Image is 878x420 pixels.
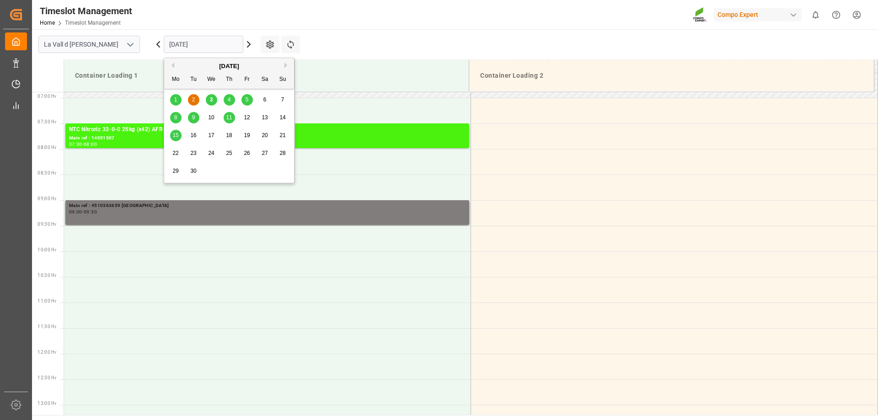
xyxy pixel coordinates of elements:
[172,150,178,156] span: 22
[37,298,56,303] span: 11:00 Hr
[188,148,199,159] div: Choose Tuesday, September 23rd, 2025
[277,130,289,141] div: Choose Sunday, September 21st, 2025
[714,6,805,23] button: Compo Expert
[71,67,461,84] div: Container Loading 1
[84,142,97,146] div: 08:00
[241,112,253,123] div: Choose Friday, September 12th, 2025
[164,62,294,71] div: [DATE]
[170,165,182,177] div: Choose Monday, September 29th, 2025
[82,142,84,146] div: -
[37,401,56,406] span: 13:00 Hr
[190,168,196,174] span: 30
[192,114,195,121] span: 9
[188,130,199,141] div: Choose Tuesday, September 16th, 2025
[224,94,235,106] div: Choose Thursday, September 4th, 2025
[246,96,249,103] span: 5
[226,150,232,156] span: 25
[262,150,268,156] span: 27
[714,8,802,21] div: Compo Expert
[244,150,250,156] span: 26
[170,94,182,106] div: Choose Monday, September 1st, 2025
[82,210,84,214] div: -
[277,112,289,123] div: Choose Sunday, September 14th, 2025
[69,210,82,214] div: 09:00
[69,202,466,210] div: Main ref : 4510363659 [GEOGRAPHIC_DATA]
[169,63,174,68] button: Previous Month
[262,132,268,138] span: 20
[226,114,232,121] span: 11
[805,5,826,25] button: show 0 new notifications
[188,112,199,123] div: Choose Tuesday, September 9th, 2025
[826,5,846,25] button: Help Center
[37,273,56,278] span: 10:30 Hr
[167,91,292,180] div: month 2025-09
[170,130,182,141] div: Choose Monday, September 15th, 2025
[224,112,235,123] div: Choose Thursday, September 11th, 2025
[228,96,231,103] span: 4
[279,150,285,156] span: 28
[241,148,253,159] div: Choose Friday, September 26th, 2025
[262,114,268,121] span: 13
[174,114,177,121] span: 8
[277,148,289,159] div: Choose Sunday, September 28th, 2025
[188,94,199,106] div: Choose Tuesday, September 2nd, 2025
[224,148,235,159] div: Choose Thursday, September 25th, 2025
[259,148,271,159] div: Choose Saturday, September 27th, 2025
[170,74,182,85] div: Mo
[224,130,235,141] div: Choose Thursday, September 18th, 2025
[40,4,132,18] div: Timeslot Management
[277,74,289,85] div: Su
[244,114,250,121] span: 12
[69,142,82,146] div: 07:30
[208,150,214,156] span: 24
[206,148,217,159] div: Choose Wednesday, September 24th, 2025
[37,119,56,124] span: 07:30 Hr
[259,74,271,85] div: Sa
[37,222,56,227] span: 09:30 Hr
[476,67,867,84] div: Container Loading 2
[84,210,97,214] div: 09:30
[206,112,217,123] div: Choose Wednesday, September 10th, 2025
[188,165,199,177] div: Choose Tuesday, September 30th, 2025
[279,114,285,121] span: 14
[37,145,56,150] span: 08:00 Hr
[241,94,253,106] div: Choose Friday, September 5th, 2025
[279,132,285,138] span: 21
[259,130,271,141] div: Choose Saturday, September 20th, 2025
[174,96,177,103] span: 1
[226,132,232,138] span: 18
[206,74,217,85] div: We
[259,112,271,123] div: Choose Saturday, September 13th, 2025
[37,170,56,175] span: 08:30 Hr
[208,132,214,138] span: 17
[284,63,290,68] button: Next Month
[38,36,140,53] input: Type to search/select
[172,168,178,174] span: 29
[37,375,56,380] span: 12:30 Hr
[693,7,707,23] img: Screenshot%202023-09-29%20at%2010.02.21.png_1712312052.png
[170,148,182,159] div: Choose Monday, September 22nd, 2025
[210,96,213,103] span: 3
[259,94,271,106] div: Choose Saturday, September 6th, 2025
[37,196,56,201] span: 09:00 Hr
[37,350,56,355] span: 12:00 Hr
[206,130,217,141] div: Choose Wednesday, September 17th, 2025
[277,94,289,106] div: Choose Sunday, September 7th, 2025
[170,112,182,123] div: Choose Monday, September 8th, 2025
[192,96,195,103] span: 2
[37,94,56,99] span: 07:00 Hr
[224,74,235,85] div: Th
[188,74,199,85] div: Tu
[190,150,196,156] span: 23
[208,114,214,121] span: 10
[69,134,466,142] div: Main ref : 14051507
[244,132,250,138] span: 19
[37,324,56,329] span: 11:30 Hr
[241,74,253,85] div: Fr
[37,247,56,252] span: 10:00 Hr
[263,96,267,103] span: 6
[69,125,466,134] div: NTC Nitroriz 32-0-0 25kg (x42) AFR WW
[40,20,55,26] a: Home
[123,37,137,52] button: open menu
[164,36,243,53] input: DD.MM.YYYY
